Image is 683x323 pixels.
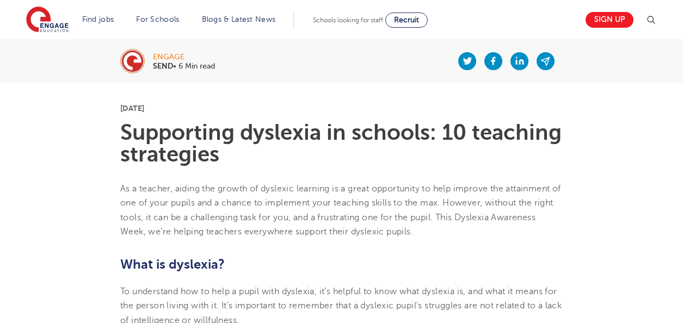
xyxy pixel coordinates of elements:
[394,16,419,24] span: Recruit
[136,15,179,23] a: For Schools
[153,62,173,70] b: SEND
[202,15,276,23] a: Blogs & Latest News
[385,13,428,28] a: Recruit
[120,122,563,165] h1: Supporting dyslexia in schools: 10 teaching strategies
[153,53,215,61] div: engage
[120,184,561,237] span: As a teacher, aiding the growth of dyslexic learning is a great opportunity to help improve the a...
[153,63,215,70] p: • 6 Min read
[586,12,633,28] a: Sign up
[120,257,225,272] b: What is dyslexia?
[313,16,383,24] span: Schools looking for staff
[120,104,563,112] p: [DATE]
[82,15,114,23] a: Find jobs
[26,7,69,34] img: Engage Education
